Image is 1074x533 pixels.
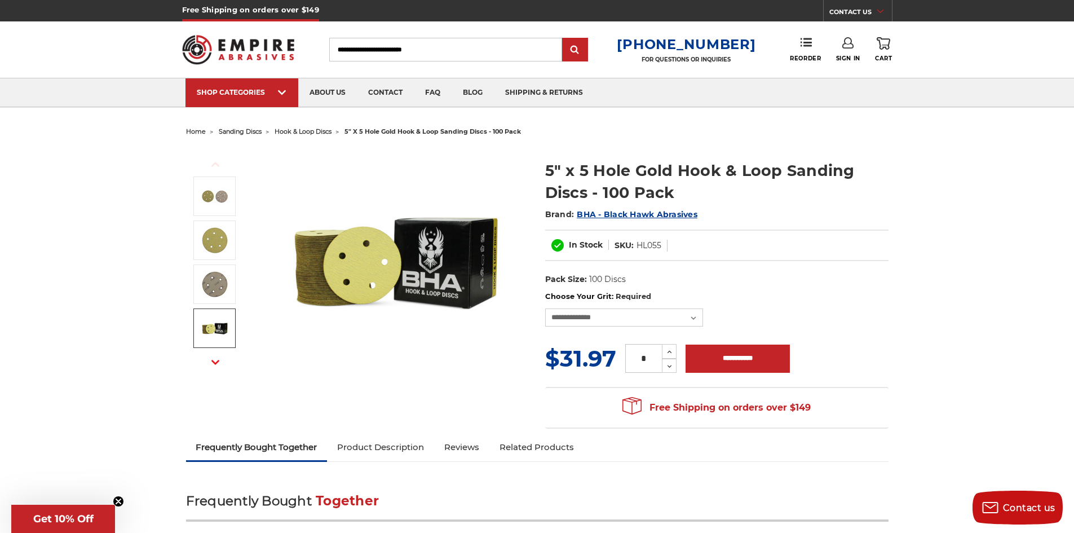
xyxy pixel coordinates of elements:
span: Free Shipping on orders over $149 [622,397,811,419]
span: Contact us [1003,503,1055,513]
a: Frequently Bought Together [186,435,328,460]
dt: Pack Size: [545,274,587,285]
a: home [186,127,206,135]
span: Frequently Bought [186,493,312,509]
input: Submit [564,39,586,61]
span: Cart [875,55,892,62]
p: FOR QUESTIONS OR INQUIRIES [617,56,755,63]
button: Previous [202,152,229,177]
a: Reviews [434,435,489,460]
button: Contact us [973,491,1063,525]
span: Get 10% Off [33,513,94,525]
a: [PHONE_NUMBER] [617,36,755,52]
a: hook & loop discs [275,127,332,135]
div: Get 10% OffClose teaser [11,505,115,533]
span: Brand: [545,209,574,219]
a: BHA - Black Hawk Abrasives [577,209,697,219]
span: $31.97 [545,345,616,372]
a: contact [357,78,414,107]
span: Sign In [836,55,860,62]
span: 5" x 5 hole gold hook & loop sanding discs - 100 pack [344,127,521,135]
h1: 5" x 5 Hole Gold Hook & Loop Sanding Discs - 100 Pack [545,160,889,204]
button: Close teaser [113,496,124,507]
dt: SKU: [615,240,634,252]
a: Product Description [327,435,434,460]
img: velcro backed 5 hole sanding disc [201,270,229,298]
dd: 100 Discs [589,274,626,285]
a: about us [298,78,357,107]
a: sanding discs [219,127,262,135]
img: Empire Abrasives [182,28,295,72]
div: SHOP CATEGORIES [197,88,287,96]
button: Next [202,350,229,375]
a: shipping & returns [494,78,594,107]
img: 5 inch 5 hole hook and loop sanding disc [201,182,229,210]
small: Required [616,292,651,301]
a: CONTACT US [829,6,892,21]
a: blog [452,78,494,107]
span: In Stock [569,240,603,250]
img: 5 inch 5 hole hook and loop sanding disc [282,148,508,373]
img: 5 inch hook & loop disc 5 VAC Hole [201,226,229,254]
img: 5" x 5 Hole Gold Hook & Loop Sanding Discs - 100 Pack [201,314,229,342]
span: Reorder [790,55,821,62]
a: Reorder [790,37,821,61]
a: Cart [875,37,892,62]
span: Together [316,493,379,509]
dd: HL055 [637,240,661,252]
a: faq [414,78,452,107]
a: Related Products [489,435,584,460]
label: Choose Your Grit: [545,291,889,302]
